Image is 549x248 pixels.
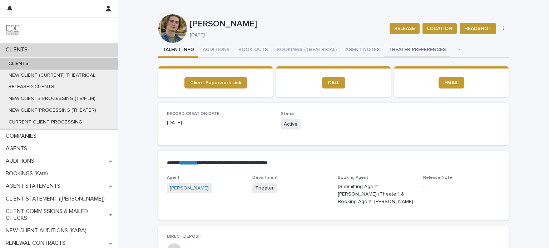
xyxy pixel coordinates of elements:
[444,80,459,85] span: EMAIL
[460,23,496,34] button: HEADSHOT
[170,184,209,192] a: [PERSON_NAME]
[3,208,109,222] p: CLIENT COMMISSIONS & MAILED CHECKS
[3,107,102,113] p: NEW CLIENT PROCESSING (THEATER)
[3,84,60,90] p: RELEASED CLIENTS
[3,196,110,202] p: CLIENT STATEMENT ([PERSON_NAME])
[3,158,40,165] p: AUDITIONS
[167,176,179,180] span: Agent
[252,183,277,193] span: Theater
[272,43,341,58] button: BOOKINGS (THEATRICAL)
[281,112,295,116] span: Status
[3,72,101,79] p: NEW CLIENT (CURRENT) THEATRICAL
[3,145,33,152] p: AGENTS
[3,96,101,102] p: NEW CLIENTS PROCESSING (TV/FILM)
[190,32,381,38] p: [DATE]
[3,61,34,67] p: CLIENTS
[322,77,345,88] a: CALL
[3,227,92,234] p: NEW CLIENT AUDITIONS (KARA)
[190,19,384,29] p: [PERSON_NAME]
[3,133,42,140] p: COMPANIES
[281,119,301,130] span: Active
[422,23,457,34] button: LOCATION
[234,43,272,58] button: BOOK OUTS
[384,43,450,58] button: THEATER PREFERENCES
[328,80,340,85] span: CALL
[6,23,20,37] img: 9JgRvJ3ETPGCJDhvPVA5
[167,112,219,116] span: RECORD CREATION DATE
[167,234,202,239] span: DIRECT DEPOSIT
[3,46,33,53] p: CLIENTS
[3,170,54,177] p: BOOKINGS (Kara)
[338,183,415,205] p: [Submitting Agent: [PERSON_NAME] (Theater) & Booking Agent: [PERSON_NAME]]
[3,183,66,189] p: AGENT STATEMENTS
[190,80,241,85] span: Client Paperwork Link
[338,176,368,180] span: Booking Agent
[394,25,415,32] span: RELEASE
[341,43,384,58] button: AGENT NOTES
[184,77,247,88] a: Client Paperwork Link
[158,43,198,58] button: TALENT INFO
[252,176,278,180] span: Department
[464,25,491,32] span: HEADSHOT
[167,119,272,127] p: [DATE]
[423,176,452,180] span: Release Note
[3,119,88,125] p: CURRENT CLIENT PROCESSING
[423,183,500,191] p: -
[439,77,464,88] a: EMAIL
[390,23,420,34] button: RELEASE
[3,240,71,247] p: RENEWAL CONTRACTS
[198,43,234,58] button: AUDITIONS
[427,25,452,32] span: LOCATION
